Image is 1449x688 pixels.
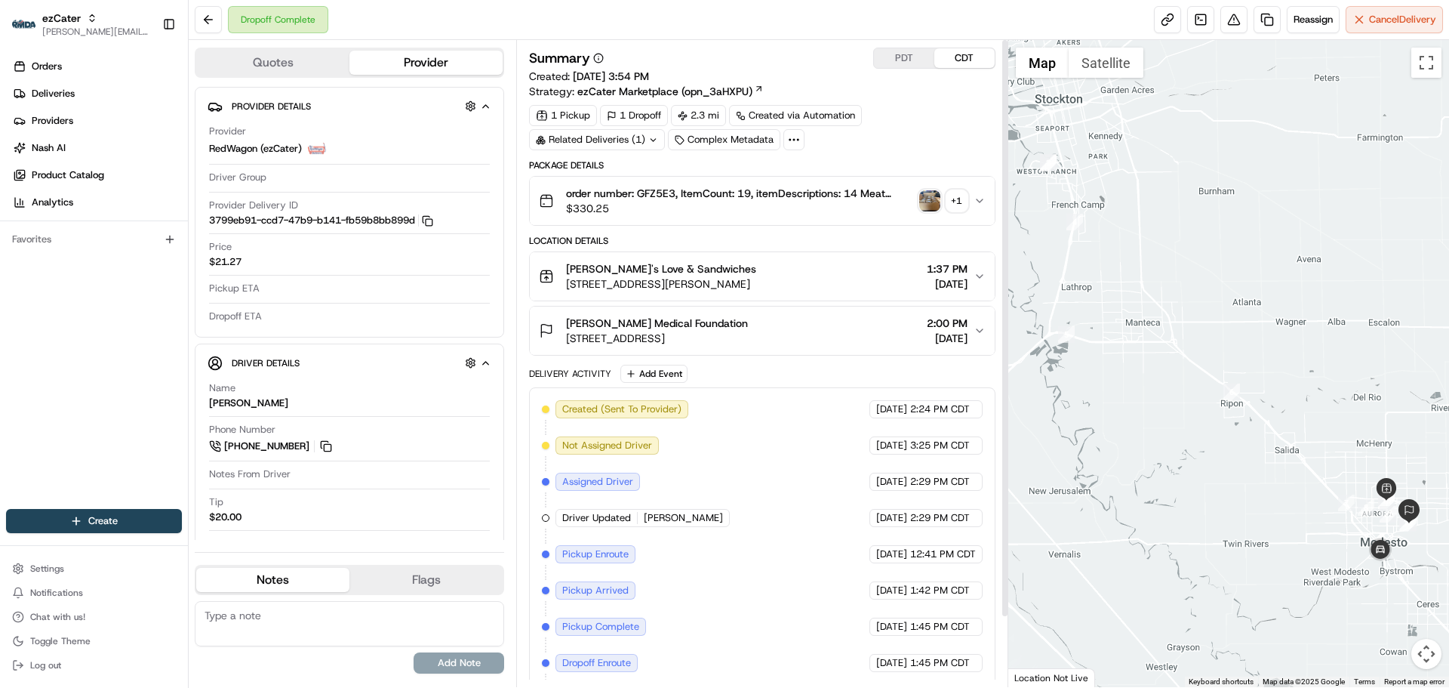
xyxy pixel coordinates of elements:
[530,177,994,225] button: order number: GFZ5E3, ItemCount: 19, itemDescriptions: 14 Meat Lunch Bag, 3 Vegetarian Lunch Bag,...
[1287,6,1340,33] button: Reassign
[927,331,968,346] span: [DATE]
[209,423,275,437] span: Phone Number
[39,97,249,113] input: Clear
[620,365,688,383] button: Add Event
[566,201,912,216] span: $330.25
[209,240,232,254] span: Price
[910,511,970,525] span: 2:29 PM CDT
[30,659,61,671] span: Log out
[6,6,156,42] button: ezCaterezCater[PERSON_NAME][EMAIL_ADDRESS][DOMAIN_NAME]
[910,584,970,597] span: 1:42 PM CDT
[876,403,907,416] span: [DATE]
[30,587,83,599] span: Notifications
[15,339,27,351] div: 📗
[32,141,66,155] span: Nash AI
[134,234,165,246] span: [DATE]
[42,11,81,26] button: ezCater
[529,235,995,247] div: Location Details
[927,316,968,331] span: 2:00 PM
[1411,639,1441,669] button: Map camera controls
[1346,6,1443,33] button: CancelDelivery
[6,509,182,533] button: Create
[47,234,122,246] span: [PERSON_NAME]
[209,511,241,524] div: $20.00
[910,620,970,634] span: 1:45 PM CDT
[530,307,994,355] button: [PERSON_NAME] Medical Foundation[STREET_ADDRESS]2:00 PM[DATE]
[32,60,62,73] span: Orders
[15,261,39,288] img: Jes Laurent
[209,310,262,323] span: Dropoff ETA
[125,275,131,287] span: •
[232,357,300,369] span: Driver Details
[6,54,188,79] a: Orders
[562,656,631,670] span: Dropoff Enroute
[6,109,188,133] a: Providers
[6,82,188,106] a: Deliveries
[529,159,995,171] div: Package Details
[529,129,665,150] div: Related Deliveries (1)
[566,261,756,276] span: [PERSON_NAME]'s Love & Sandwiches
[919,190,940,211] img: photo_proof_of_pickup image
[876,475,907,489] span: [DATE]
[6,655,182,676] button: Log out
[562,439,652,452] span: Not Assigned Driver
[529,105,597,126] div: 1 Pickup
[6,631,182,652] button: Toggle Theme
[32,114,73,128] span: Providers
[88,514,118,528] span: Create
[209,214,433,227] button: 3799eb91-ccd7-47b9-b141-fb59b8bb899d
[209,438,334,455] a: [PHONE_NUMBER]
[1058,326,1075,343] div: 5
[15,144,42,171] img: 1736555255976-a54dd68f-1ca7-489b-9aae-adbdc363a1c4
[671,105,726,126] div: 2.3 mi
[562,548,629,561] span: Pickup Enroute
[876,439,907,452] span: [DATE]
[1411,48,1441,78] button: Toggle fullscreen view
[209,282,260,295] span: Pickup ETA
[208,350,491,375] button: Driver Details
[209,199,298,212] span: Provider Delivery ID
[876,584,907,597] span: [DATE]
[232,100,311,113] span: Provider Details
[668,129,780,150] div: Complex Metadata
[1384,677,1444,686] a: Report a map error
[600,105,668,126] div: 1 Dropoff
[566,276,756,292] span: [STREET_ADDRESS][PERSON_NAME]
[6,190,188,214] a: Analytics
[529,51,590,65] h3: Summary
[946,190,968,211] div: + 1
[876,511,907,525] span: [DATE]
[562,403,681,416] span: Created (Sent To Provider)
[876,620,907,634] span: [DATE]
[910,439,970,452] span: 3:25 PM CDT
[257,149,275,167] button: Start new chat
[15,15,45,45] img: Nash
[1369,13,1436,26] span: Cancel Delivery
[30,338,115,353] span: Knowledge Base
[143,338,242,353] span: API Documentation
[1378,492,1395,509] div: 10
[927,261,968,276] span: 1:37 PM
[1223,384,1240,400] div: 6
[927,276,968,292] span: [DATE]
[224,440,309,453] span: [PHONE_NUMBER]
[125,234,131,246] span: •
[42,26,150,38] button: [PERSON_NAME][EMAIL_ADDRESS][DOMAIN_NAME]
[1189,677,1254,687] button: Keyboard shortcuts
[910,403,970,416] span: 2:24 PM CDT
[150,375,183,386] span: Pylon
[209,381,235,395] span: Name
[1263,677,1345,686] span: Map data ©2025 Google
[910,548,976,561] span: 12:41 PM CDT
[1400,514,1417,531] div: 13
[6,163,188,187] a: Product Catalog
[729,105,862,126] a: Created via Automation
[910,475,970,489] span: 2:29 PM CDT
[30,635,91,647] span: Toggle Theme
[68,144,248,159] div: Start new chat
[209,495,223,509] span: Tip
[196,51,349,75] button: Quotes
[30,611,85,623] span: Chat with us!
[919,190,968,211] button: photo_proof_of_pickup image+1
[529,84,764,99] div: Strategy:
